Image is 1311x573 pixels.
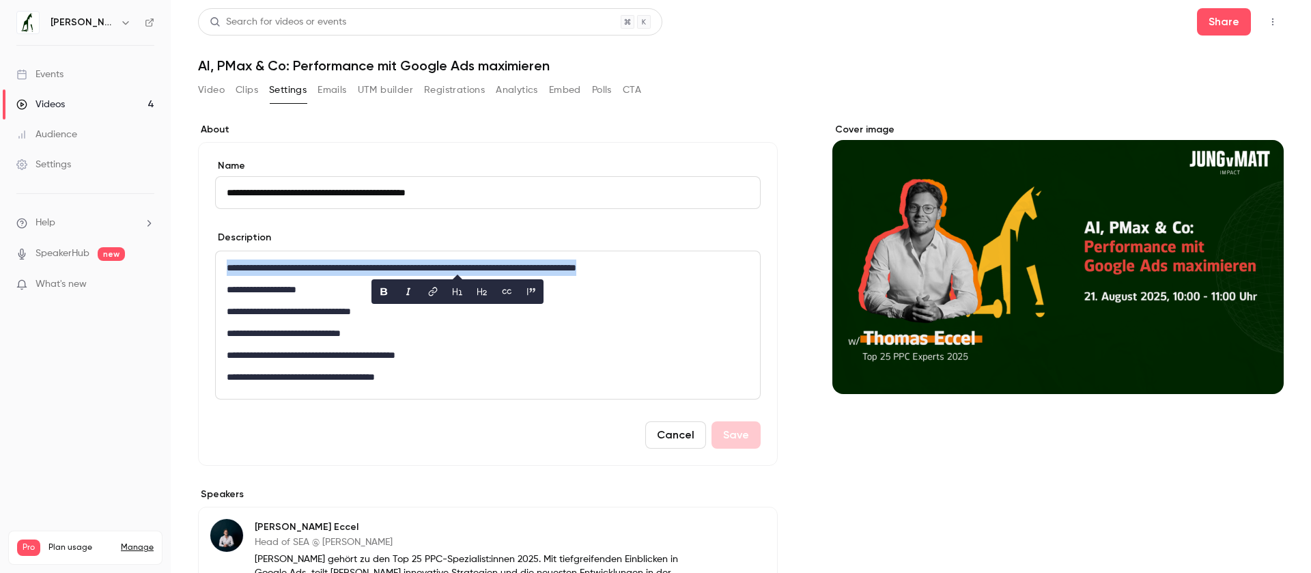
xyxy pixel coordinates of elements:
[422,281,444,303] button: link
[269,79,307,101] button: Settings
[198,57,1284,74] h1: AI, PMax & Co: Performance mit Google Ads maximieren
[520,281,542,303] button: blockquote
[48,542,113,553] span: Plan usage
[832,123,1284,394] section: Cover image
[198,123,778,137] label: About
[216,251,760,399] div: editor
[236,79,258,101] button: Clips
[16,68,64,81] div: Events
[198,79,225,101] button: Video
[36,277,87,292] span: What's new
[832,123,1284,137] label: Cover image
[592,79,612,101] button: Polls
[121,542,154,553] a: Manage
[98,247,125,261] span: new
[373,281,395,303] button: bold
[645,421,706,449] button: Cancel
[1197,8,1251,36] button: Share
[215,251,761,400] section: description
[424,79,485,101] button: Registrations
[397,281,419,303] button: italic
[1262,11,1284,33] button: Top Bar Actions
[215,159,761,173] label: Name
[17,540,40,556] span: Pro
[198,488,778,501] label: Speakers
[36,216,55,230] span: Help
[255,535,689,549] p: Head of SEA @ [PERSON_NAME]
[318,79,346,101] button: Emails
[16,98,65,111] div: Videos
[549,79,581,101] button: Embed
[51,16,115,29] h6: [PERSON_NAME]
[215,231,271,244] label: Description
[16,216,154,230] li: help-dropdown-opener
[210,15,346,29] div: Search for videos or events
[358,79,413,101] button: UTM builder
[210,519,243,552] img: Thomas Eccel
[623,79,641,101] button: CTA
[36,247,89,261] a: SpeakerHub
[16,158,71,171] div: Settings
[255,520,689,534] p: [PERSON_NAME] Eccel
[16,128,77,141] div: Audience
[496,79,538,101] button: Analytics
[17,12,39,33] img: Jung von Matt IMPACT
